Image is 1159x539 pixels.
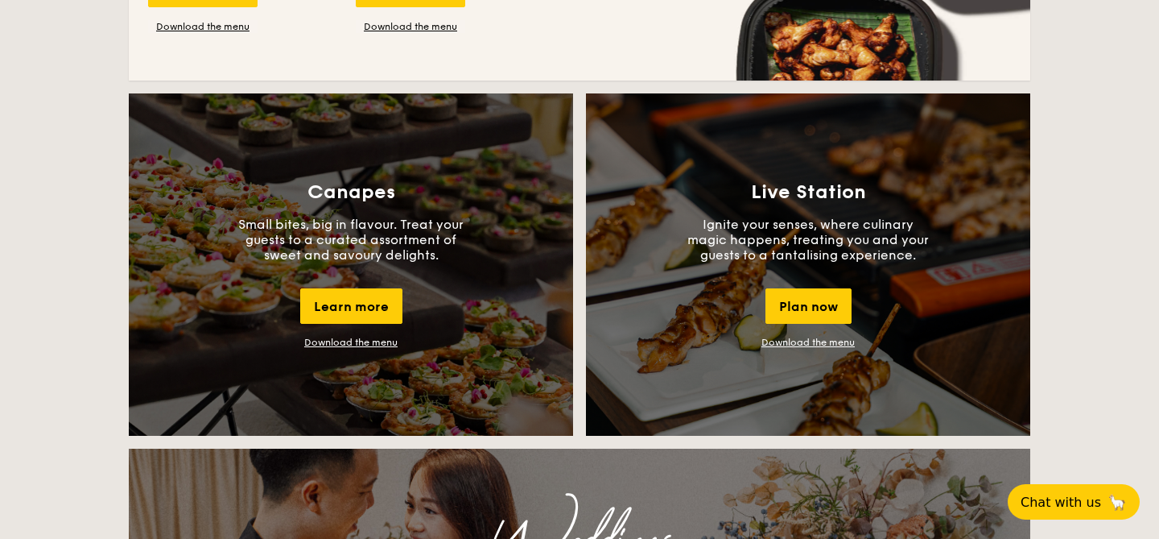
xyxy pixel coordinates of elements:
[765,288,852,324] div: Plan now
[300,288,402,324] div: Learn more
[230,217,472,263] p: Small bites, big in flavour. Treat your guests to a curated assortment of sweet and savoury delig...
[1021,495,1101,510] span: Chat with us
[304,337,398,348] a: Download the menu
[1008,484,1140,520] button: Chat with us🦙
[761,337,855,348] a: Download the menu
[307,181,395,204] h3: Canapes
[356,20,465,33] a: Download the menu
[687,217,929,263] p: Ignite your senses, where culinary magic happens, treating you and your guests to a tantalising e...
[1107,493,1127,512] span: 🦙
[751,181,866,204] h3: Live Station
[148,20,258,33] a: Download the menu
